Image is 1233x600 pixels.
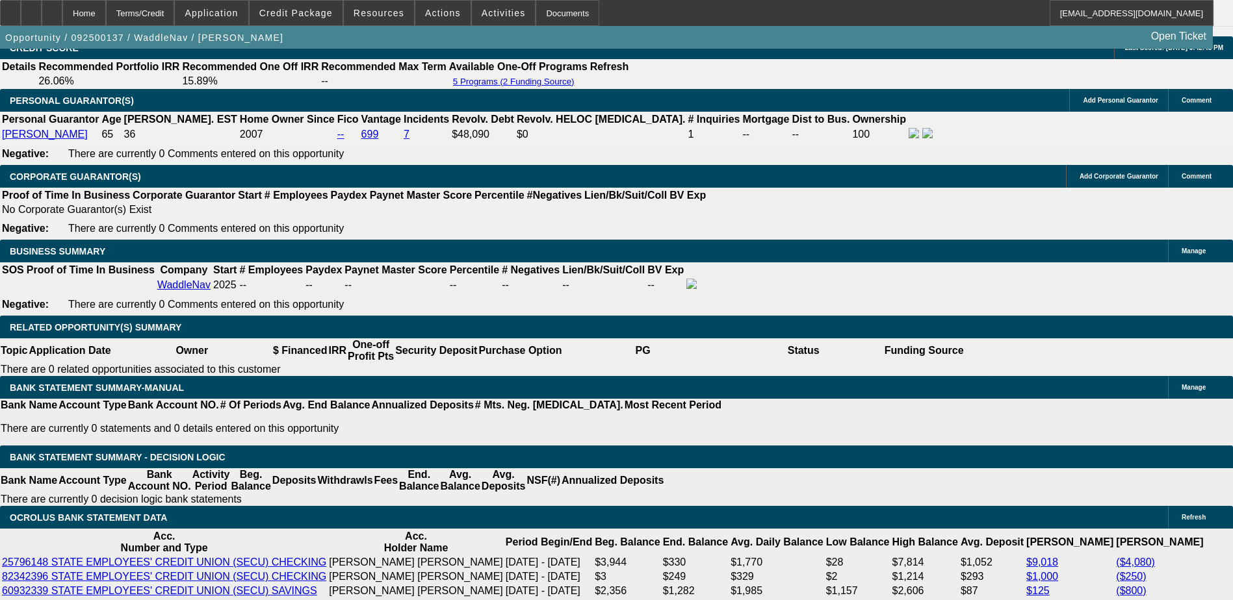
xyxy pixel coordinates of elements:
div: -- [344,279,447,291]
span: OCROLUS BANK STATEMENT DATA [10,512,167,523]
b: Negative: [2,148,49,159]
th: Fees [374,468,398,493]
td: -- [320,75,447,88]
b: # Negatives [502,264,560,275]
button: Resources [344,1,414,25]
a: 82342396 STATE EMPLOYEES' CREDIT UNION (SECU) CHECKING [2,571,326,582]
b: Vantage [361,114,401,125]
td: 65 [101,127,122,142]
th: Application Date [28,338,111,363]
th: Withdrawls [317,468,373,493]
b: Revolv. HELOC [MEDICAL_DATA]. [517,114,686,125]
th: End. Balance [398,468,439,493]
td: No Corporate Guarantor(s) Exist [1,203,712,216]
td: $3,944 [594,556,660,569]
span: Activities [482,8,526,18]
b: Age [101,114,121,125]
th: # Mts. Neg. [MEDICAL_DATA]. [474,399,624,412]
th: Recommended Max Term [320,60,447,73]
td: $1,157 [825,584,890,597]
a: Open Ticket [1146,25,1212,47]
b: BV Exp [647,264,684,275]
th: Bank Account NO. [127,399,220,412]
th: PG [562,338,723,363]
a: $9,018 [1026,556,1058,568]
span: Comment [1182,173,1212,180]
th: Details [1,60,36,73]
span: There are currently 0 Comments entered on this opportunity [68,299,344,310]
b: Incidents [404,114,449,125]
td: $28 [825,556,890,569]
th: NSF(#) [526,468,561,493]
span: Manage [1182,384,1206,391]
th: Account Type [58,468,127,493]
th: Recommended One Off IRR [181,60,319,73]
td: $3 [594,570,660,583]
b: Company [160,264,207,275]
td: [PERSON_NAME] [PERSON_NAME] [328,556,504,569]
span: -- [239,279,246,290]
th: [PERSON_NAME] [1115,530,1204,555]
td: $329 [730,570,824,583]
td: $87 [960,584,1024,597]
td: 2025 [213,278,237,292]
a: ($250) [1116,571,1146,582]
td: $1,282 [662,584,729,597]
th: Funding Source [884,338,965,363]
b: BV Exp [669,190,706,201]
th: Beg. Balance [594,530,660,555]
th: Avg. End Balance [282,399,371,412]
th: # Of Periods [220,399,282,412]
th: Avg. Daily Balance [730,530,824,555]
th: One-off Profit Pts [347,338,395,363]
a: [PERSON_NAME] [2,129,88,140]
b: #Negatives [527,190,582,201]
td: 1 [687,127,740,142]
td: $2,356 [594,584,660,597]
th: Acc. Holder Name [328,530,504,555]
b: Percentile [450,264,499,275]
td: [PERSON_NAME] [PERSON_NAME] [328,570,504,583]
td: $293 [960,570,1024,583]
th: Recommended Portfolio IRR [38,60,180,73]
b: Lien/Bk/Suit/Coll [562,264,645,275]
b: Paynet Master Score [370,190,472,201]
th: Acc. Number and Type [1,530,327,555]
b: Fico [337,114,359,125]
a: ($4,080) [1116,556,1155,568]
th: Status [723,338,884,363]
td: -- [305,278,343,292]
th: $ Financed [272,338,328,363]
th: Avg. Balance [439,468,480,493]
td: $2 [825,570,890,583]
th: Available One-Off Programs [448,60,588,73]
b: Negative: [2,299,49,310]
th: Avg. Deposits [481,468,526,493]
span: Manage [1182,247,1206,255]
th: Annualized Deposits [561,468,664,493]
b: # Employees [239,264,303,275]
img: facebook-icon.png [686,279,697,289]
b: Negative: [2,223,49,234]
img: facebook-icon.png [909,128,919,138]
th: Beg. Balance [230,468,271,493]
td: $2,606 [892,584,959,597]
span: There are currently 0 Comments entered on this opportunity [68,223,344,234]
th: IRR [328,338,347,363]
td: -- [792,127,851,142]
div: -- [502,279,560,291]
td: -- [742,127,790,142]
span: BUSINESS SUMMARY [10,246,105,256]
button: Actions [415,1,471,25]
b: Mortgage [743,114,790,125]
th: SOS [1,264,25,277]
span: Add Personal Guarantor [1083,97,1158,104]
b: Personal Guarantor [2,114,99,125]
td: 15.89% [181,75,319,88]
b: # Employees [265,190,328,201]
span: Bank Statement Summary - Decision Logic [10,452,226,462]
span: RELATED OPPORTUNITY(S) SUMMARY [10,322,181,332]
b: Ownership [852,114,906,125]
a: ($800) [1116,585,1146,596]
span: Add Corporate Guarantor [1080,173,1158,180]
